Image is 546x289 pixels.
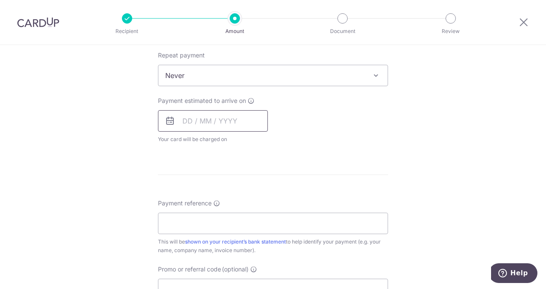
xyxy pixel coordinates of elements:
iframe: Opens a widget where you can find more information [491,263,537,285]
span: Your card will be charged on [158,135,268,144]
span: (optional) [222,265,249,274]
img: CardUp [17,17,59,27]
p: Review [419,27,482,36]
span: Promo or referral code [158,265,221,274]
p: Recipient [95,27,159,36]
label: Repeat payment [158,51,205,60]
input: DD / MM / YYYY [158,110,268,132]
a: shown on your recipient’s bank statement [185,238,286,245]
p: Document [311,27,374,36]
span: Payment estimated to arrive on [158,96,246,105]
span: Payment reference [158,199,212,208]
div: This will be to help identify your payment (e.g. your name, company name, invoice number). [158,238,388,255]
p: Amount [203,27,267,36]
span: Never [158,65,388,86]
